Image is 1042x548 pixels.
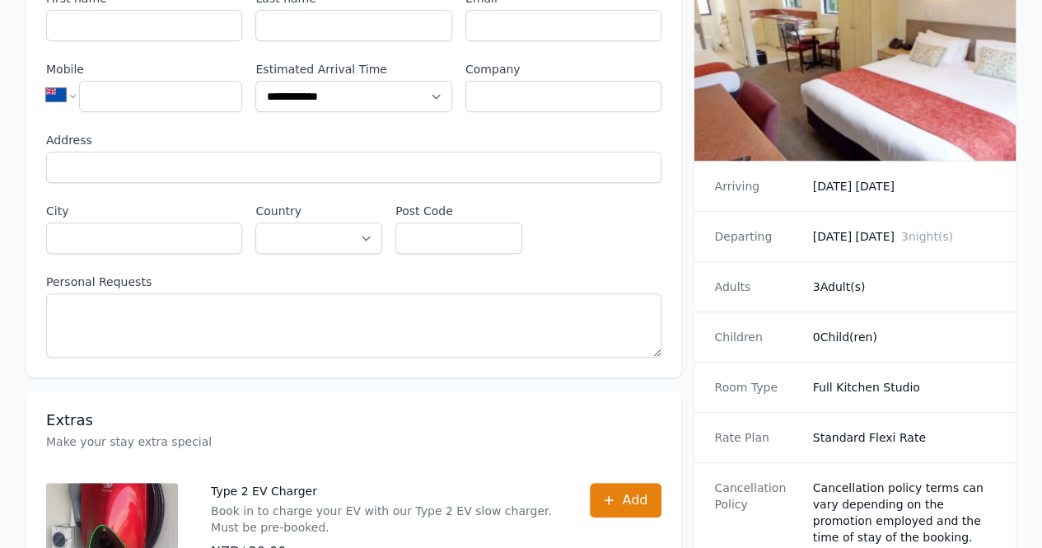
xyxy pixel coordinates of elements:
dt: Departing [714,228,799,245]
dd: 3 Adult(s) [813,279,996,295]
dt: Arriving [714,178,799,194]
dt: Children [714,329,799,345]
dt: Rate Plan [714,429,799,446]
span: Add [622,490,647,510]
label: Post Code [395,203,522,219]
dd: [DATE] [DATE] [813,178,996,194]
label: Estimated Arrival Time [255,61,451,77]
label: Country [255,203,382,219]
p: Make your stay extra special [46,433,661,450]
label: City [46,203,242,219]
dd: [DATE] [DATE] [813,228,996,245]
label: Address [46,132,661,148]
label: Mobile [46,61,242,77]
dd: Full Kitchen Studio [813,379,996,396]
h3: Extras [46,410,661,430]
dd: 0 Child(ren) [813,329,996,345]
p: Book in to charge your EV with our Type 2 EV slow charger. Must be pre-booked. [211,503,557,536]
label: Personal Requests [46,274,661,290]
p: Type 2 EV Charger [211,483,557,499]
button: Add [590,483,661,518]
label: Company [465,61,661,77]
dt: Room Type [714,379,799,396]
dt: Adults [714,279,799,295]
dd: Standard Flexi Rate [813,429,996,446]
span: 3 night(s) [901,230,953,243]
